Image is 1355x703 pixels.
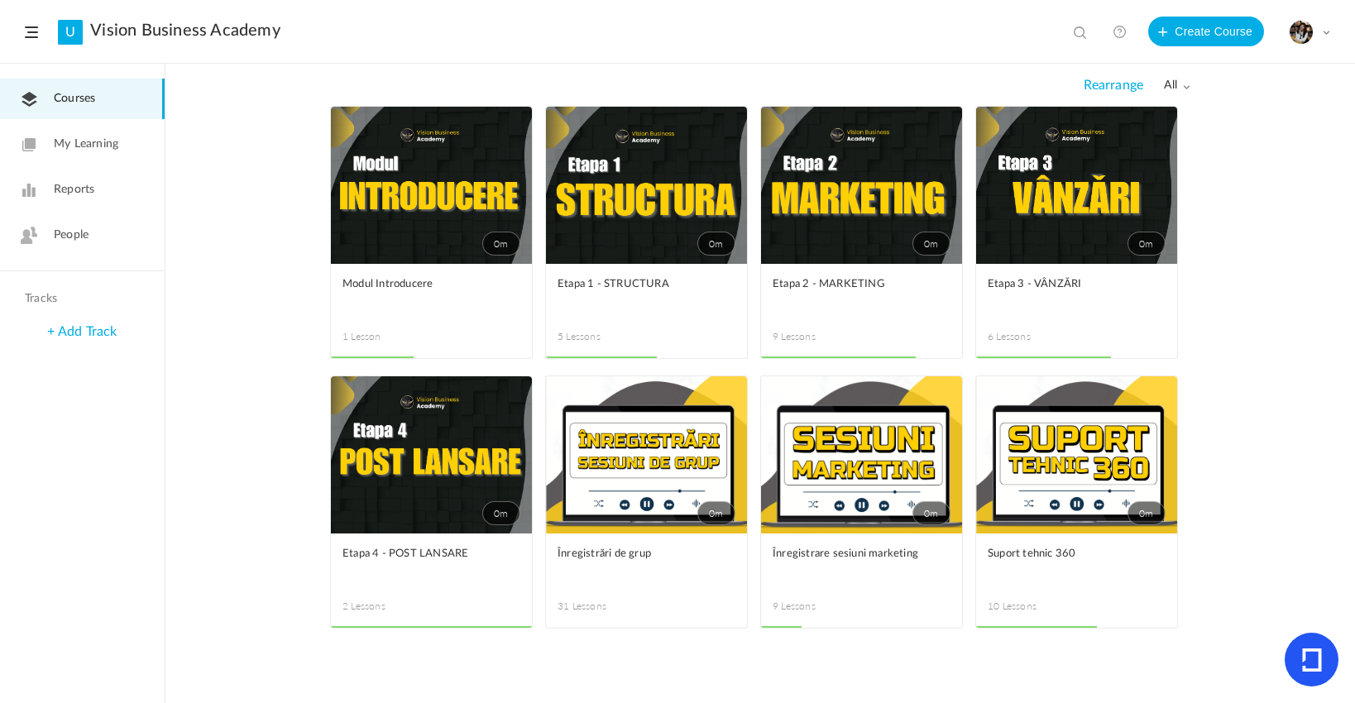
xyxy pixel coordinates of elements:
[773,545,926,563] span: Înregistrare sesiuni marketing
[988,599,1077,614] span: 10 Lessons
[988,545,1141,563] span: Suport tehnic 360
[342,599,432,614] span: 2 Lessons
[47,325,117,338] a: + Add Track
[976,376,1177,533] a: 0m
[482,501,520,525] span: 0m
[976,107,1177,264] a: 0m
[773,275,950,313] a: Etapa 2 - MARKETING
[558,545,735,582] a: Înregistrări de grup
[558,545,711,563] span: Înregistrări de grup
[25,292,136,306] h4: Tracks
[54,90,95,108] span: Courses
[761,376,962,533] a: 0m
[773,599,862,614] span: 9 Lessons
[90,21,280,41] a: Vision Business Academy
[331,107,532,264] a: 0m
[773,275,926,294] span: Etapa 2 - MARKETING
[1128,232,1166,256] span: 0m
[1290,21,1313,44] img: tempimagehs7pti.png
[342,275,496,294] span: Modul Introducere
[988,275,1166,313] a: Etapa 3 - VÂNZĂRI
[912,232,950,256] span: 0m
[54,136,118,153] span: My Learning
[697,232,735,256] span: 0m
[1148,17,1264,46] button: Create Course
[558,275,735,313] a: Etapa 1 - STRUCTURA
[54,181,94,198] span: Reports
[558,275,711,294] span: Etapa 1 - STRUCTURA
[558,599,647,614] span: 31 Lessons
[912,501,950,525] span: 0m
[761,107,962,264] a: 0m
[54,227,89,244] span: People
[1084,78,1143,93] span: Rearrange
[342,545,520,582] a: Etapa 4 - POST LANSARE
[697,501,735,525] span: 0m
[988,545,1166,582] a: Suport tehnic 360
[342,275,520,313] a: Modul Introducere
[331,376,532,533] a: 0m
[546,376,747,533] a: 0m
[1164,79,1190,93] span: all
[988,275,1141,294] span: Etapa 3 - VÂNZĂRI
[773,329,862,344] span: 9 Lessons
[1128,501,1166,525] span: 0m
[558,329,647,344] span: 5 Lessons
[342,329,432,344] span: 1 Lesson
[546,107,747,264] a: 0m
[773,545,950,582] a: Înregistrare sesiuni marketing
[58,20,83,45] a: U
[482,232,520,256] span: 0m
[988,329,1077,344] span: 6 Lessons
[342,545,496,563] span: Etapa 4 - POST LANSARE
